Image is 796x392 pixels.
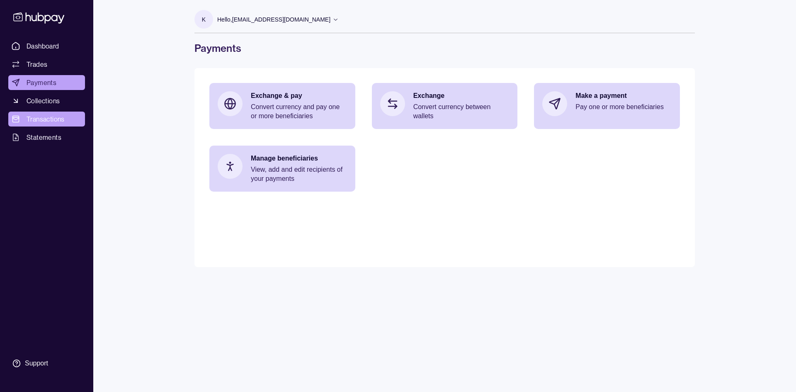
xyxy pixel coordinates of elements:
[8,355,85,372] a: Support
[27,132,61,142] span: Statements
[372,83,518,129] a: ExchangeConvert currency between wallets
[209,83,355,129] a: Exchange & payConvert currency and pay one or more beneficiaries
[251,154,347,163] p: Manage beneficiaries
[25,359,48,368] div: Support
[202,15,206,24] p: k
[194,41,695,55] h1: Payments
[209,146,355,192] a: Manage beneficiariesView, add and edit recipients of your payments
[27,59,47,69] span: Trades
[27,78,56,88] span: Payments
[251,165,347,183] p: View, add and edit recipients of your payments
[251,91,347,100] p: Exchange & pay
[534,83,680,124] a: Make a paymentPay one or more beneficiaries
[8,57,85,72] a: Trades
[8,93,85,108] a: Collections
[413,91,510,100] p: Exchange
[27,41,59,51] span: Dashboard
[8,75,85,90] a: Payments
[217,15,330,24] p: Hello, [EMAIL_ADDRESS][DOMAIN_NAME]
[413,102,510,121] p: Convert currency between wallets
[8,130,85,145] a: Statements
[27,114,65,124] span: Transactions
[251,102,347,121] p: Convert currency and pay one or more beneficiaries
[8,39,85,54] a: Dashboard
[27,96,60,106] span: Collections
[575,91,672,100] p: Make a payment
[575,102,672,112] p: Pay one or more beneficiaries
[8,112,85,127] a: Transactions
